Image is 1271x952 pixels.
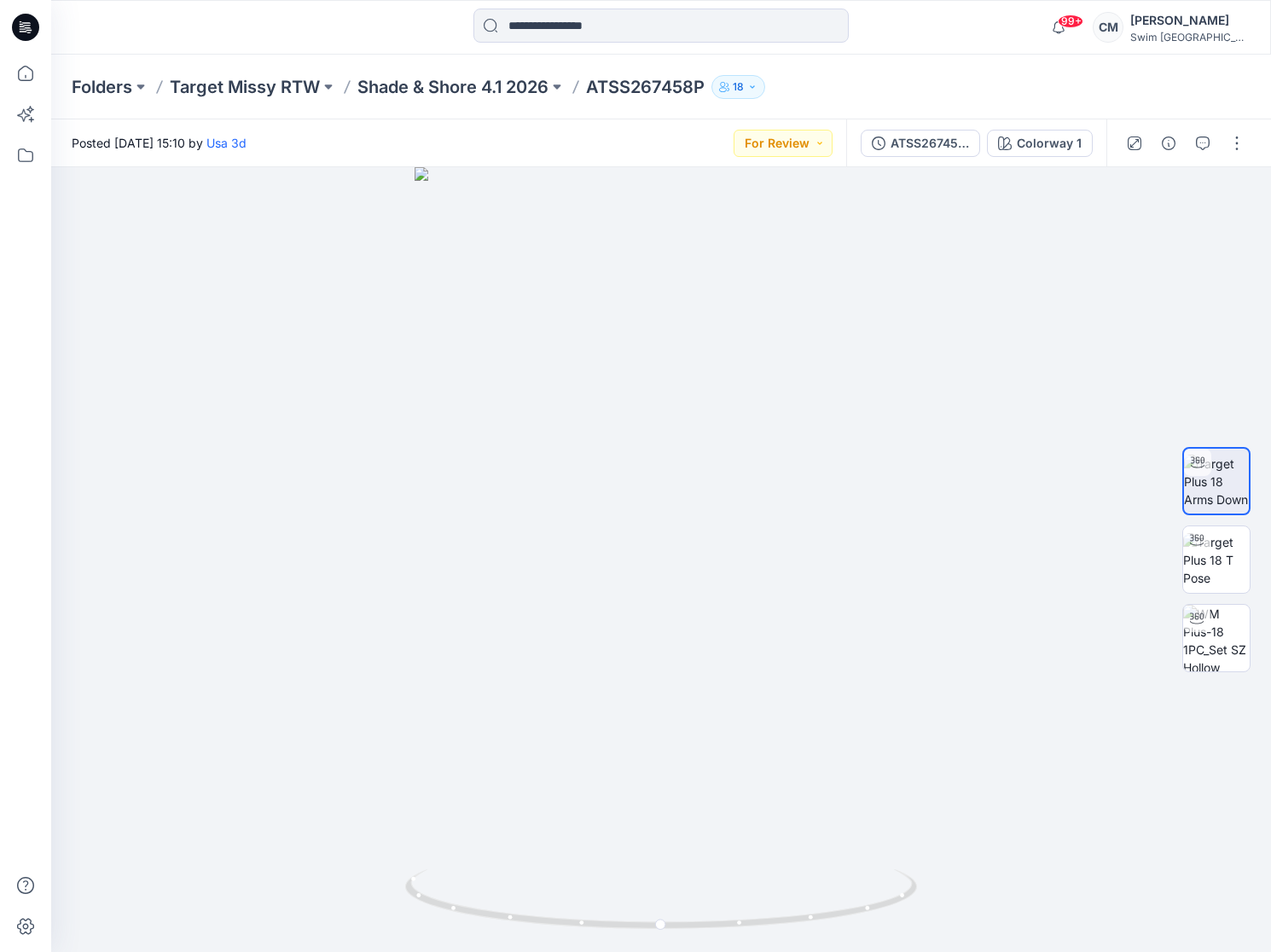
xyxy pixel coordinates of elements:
img: Target Plus 18 Arms Down [1184,455,1249,508]
img: Target Plus 18 T Pose [1183,533,1250,587]
img: WM Plus-18 1PC_Set SZ Hollow [1183,605,1250,671]
div: ATSS267458P [891,134,969,153]
button: Details [1155,130,1182,157]
div: [PERSON_NAME] [1130,10,1250,31]
p: ATSS267458P [586,75,705,99]
a: Shade & Shore 4.1 2026 [357,75,548,99]
div: Swim [GEOGRAPHIC_DATA] [1130,31,1250,44]
p: 18 [733,78,744,96]
span: 99+ [1058,15,1083,28]
a: Target Missy RTW [170,75,320,99]
button: ATSS267458P [861,130,980,157]
button: Colorway 1 [987,130,1093,157]
div: CM [1093,12,1123,43]
span: Posted [DATE] 15:10 by [72,134,247,152]
a: Folders [72,75,132,99]
a: Usa 3d [206,136,247,150]
div: Colorway 1 [1017,134,1082,153]
button: 18 [711,75,765,99]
